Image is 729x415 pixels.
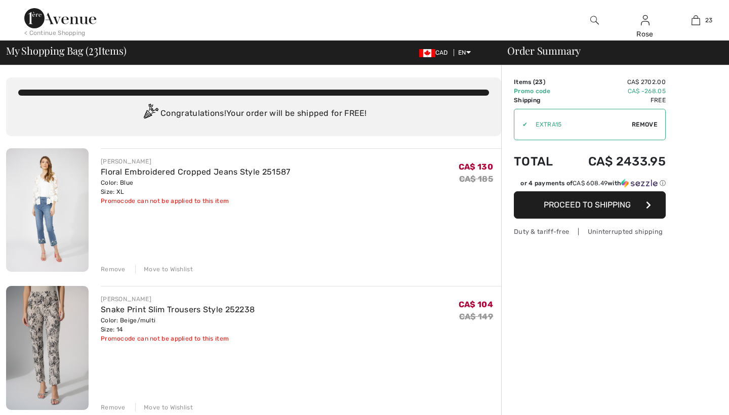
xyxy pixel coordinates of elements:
div: or 4 payments ofCA$ 608.49withSezzle Click to learn more about Sezzle [514,179,666,191]
span: Remove [632,120,657,129]
a: Sign In [641,15,650,25]
td: Shipping [514,96,565,105]
div: [PERSON_NAME] [101,295,255,304]
div: Color: Beige/multi Size: 14 [101,316,255,334]
img: My Bag [692,14,700,26]
div: < Continue Shopping [24,28,86,37]
td: Free [565,96,666,105]
a: 23 [671,14,720,26]
div: Rose [620,29,670,39]
button: Proceed to Shipping [514,191,666,219]
img: Congratulation2.svg [140,104,160,124]
td: Total [514,144,565,179]
img: Sezzle [621,179,658,188]
img: Floral Embroidered Cropped Jeans Style 251587 [6,148,89,272]
img: Snake Print Slim Trousers Style 252238 [6,286,89,409]
div: Move to Wishlist [135,265,193,274]
div: Promocode can not be applied to this item [101,334,255,343]
div: Remove [101,265,126,274]
td: CA$ -268.05 [565,87,666,96]
td: CA$ 2702.00 [565,77,666,87]
td: Items ( ) [514,77,565,87]
span: CAD [419,49,452,56]
img: 1ère Avenue [24,8,96,28]
span: CA$ 130 [459,162,493,172]
div: [PERSON_NAME] [101,157,291,166]
a: Floral Embroidered Cropped Jeans Style 251587 [101,167,291,177]
input: Promo code [528,109,632,140]
span: Proceed to Shipping [544,200,631,210]
img: Canadian Dollar [419,49,435,57]
div: ✔ [514,120,528,129]
div: Promocode can not be applied to this item [101,196,291,205]
div: Duty & tariff-free | Uninterrupted shipping [514,227,666,236]
span: CA$ 104 [459,300,493,309]
div: Remove [101,403,126,412]
div: or 4 payments of with [520,179,666,188]
div: Congratulations! Your order will be shipped for FREE! [18,104,489,124]
s: CA$ 149 [459,312,493,321]
span: 23 [705,16,713,25]
img: My Info [641,14,650,26]
div: Color: Blue Size: XL [101,178,291,196]
img: search the website [590,14,599,26]
div: Move to Wishlist [135,403,193,412]
td: CA$ 2433.95 [565,144,666,179]
span: CA$ 608.49 [573,180,607,187]
td: Promo code [514,87,565,96]
div: Order Summary [495,46,723,56]
span: My Shopping Bag ( Items) [6,46,127,56]
span: 23 [535,78,543,86]
span: EN [458,49,471,56]
span: 23 [89,43,98,56]
s: CA$ 185 [459,174,493,184]
a: Snake Print Slim Trousers Style 252238 [101,305,255,314]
